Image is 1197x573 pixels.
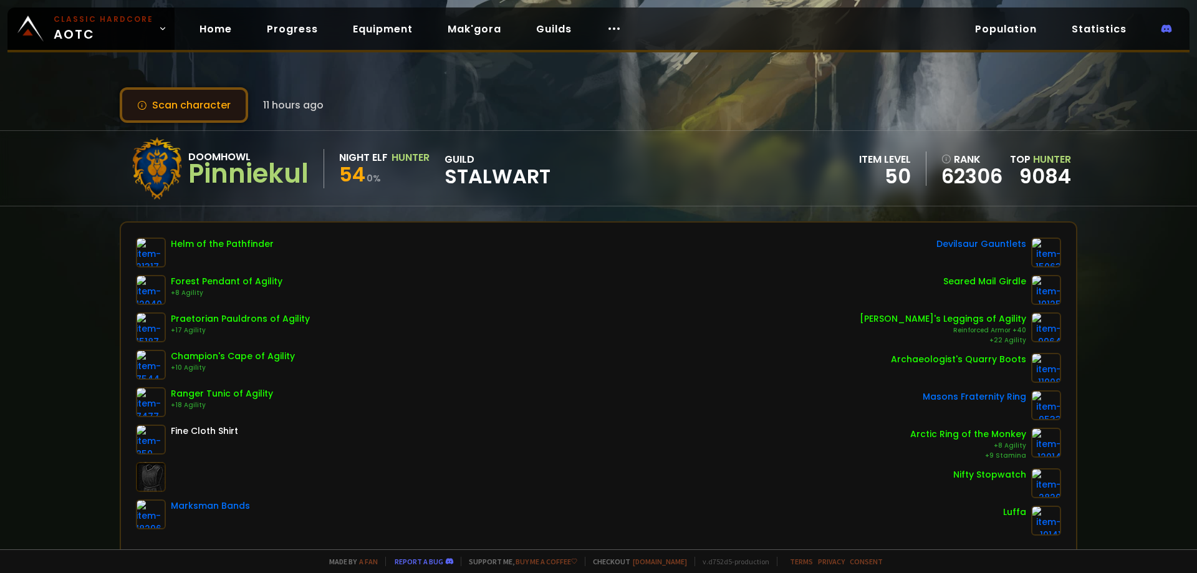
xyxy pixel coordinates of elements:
[923,390,1026,403] div: Masons Fraternity Ring
[343,16,423,42] a: Equipment
[136,238,166,267] img: item-21317
[392,150,430,165] div: Hunter
[941,167,1002,186] a: 62306
[54,14,153,25] small: Classic Hardcore
[171,425,238,438] div: Fine Cloth Shirt
[1062,16,1137,42] a: Statistics
[1031,238,1061,267] img: item-15063
[860,325,1026,335] div: Reinforced Armor +40
[395,557,443,566] a: Report a bug
[136,275,166,305] img: item-12040
[818,557,845,566] a: Privacy
[136,387,166,417] img: item-7477
[461,557,577,566] span: Support me,
[965,16,1047,42] a: Population
[171,238,274,251] div: Helm of the Pathfinder
[171,363,295,373] div: +10 Agility
[1031,275,1061,305] img: item-19125
[633,557,687,566] a: [DOMAIN_NAME]
[1033,152,1071,166] span: Hunter
[188,149,309,165] div: Doomhowl
[171,325,310,335] div: +17 Agility
[859,167,911,186] div: 50
[136,425,166,455] img: item-859
[1031,390,1061,420] img: item-9533
[1031,312,1061,342] img: item-9964
[445,167,550,186] span: Stalwart
[171,350,295,363] div: Champion's Cape of Agility
[190,16,242,42] a: Home
[953,468,1026,481] div: Nifty Stopwatch
[171,387,273,400] div: Ranger Tunic of Agility
[322,557,378,566] span: Made by
[943,275,1026,288] div: Seared Mail Girdle
[860,335,1026,345] div: +22 Agility
[171,288,282,298] div: +8 Agility
[445,152,550,186] div: guild
[941,152,1002,167] div: rank
[695,557,769,566] span: v. d752d5 - production
[171,275,282,288] div: Forest Pendant of Agility
[910,451,1026,461] div: +9 Stamina
[860,312,1026,325] div: [PERSON_NAME]'s Leggings of Agility
[339,150,388,165] div: Night Elf
[910,441,1026,451] div: +8 Agility
[859,152,911,167] div: item level
[339,160,365,188] span: 54
[936,238,1026,251] div: Devilsaur Gauntlets
[891,353,1026,366] div: Archaeologist's Quarry Boots
[1003,506,1026,519] div: Luffa
[367,172,381,185] small: 0 %
[136,350,166,380] img: item-7544
[1031,428,1061,458] img: item-12014
[120,87,248,123] button: Scan character
[136,499,166,529] img: item-18296
[850,557,883,566] a: Consent
[359,557,378,566] a: a fan
[585,557,687,566] span: Checkout
[516,557,577,566] a: Buy me a coffee
[1019,162,1071,190] a: 9084
[526,16,582,42] a: Guilds
[257,16,328,42] a: Progress
[1031,506,1061,536] img: item-19141
[171,499,250,513] div: Marksman Bands
[263,97,324,113] span: 11 hours ago
[438,16,511,42] a: Mak'gora
[188,165,309,183] div: Pinniekul
[171,312,310,325] div: Praetorian Pauldrons of Agility
[7,7,175,50] a: Classic HardcoreAOTC
[54,14,153,44] span: AOTC
[1031,353,1061,383] img: item-11908
[790,557,813,566] a: Terms
[1031,468,1061,498] img: item-2820
[171,400,273,410] div: +18 Agility
[136,312,166,342] img: item-15187
[910,428,1026,441] div: Arctic Ring of the Monkey
[1010,152,1071,167] div: Top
